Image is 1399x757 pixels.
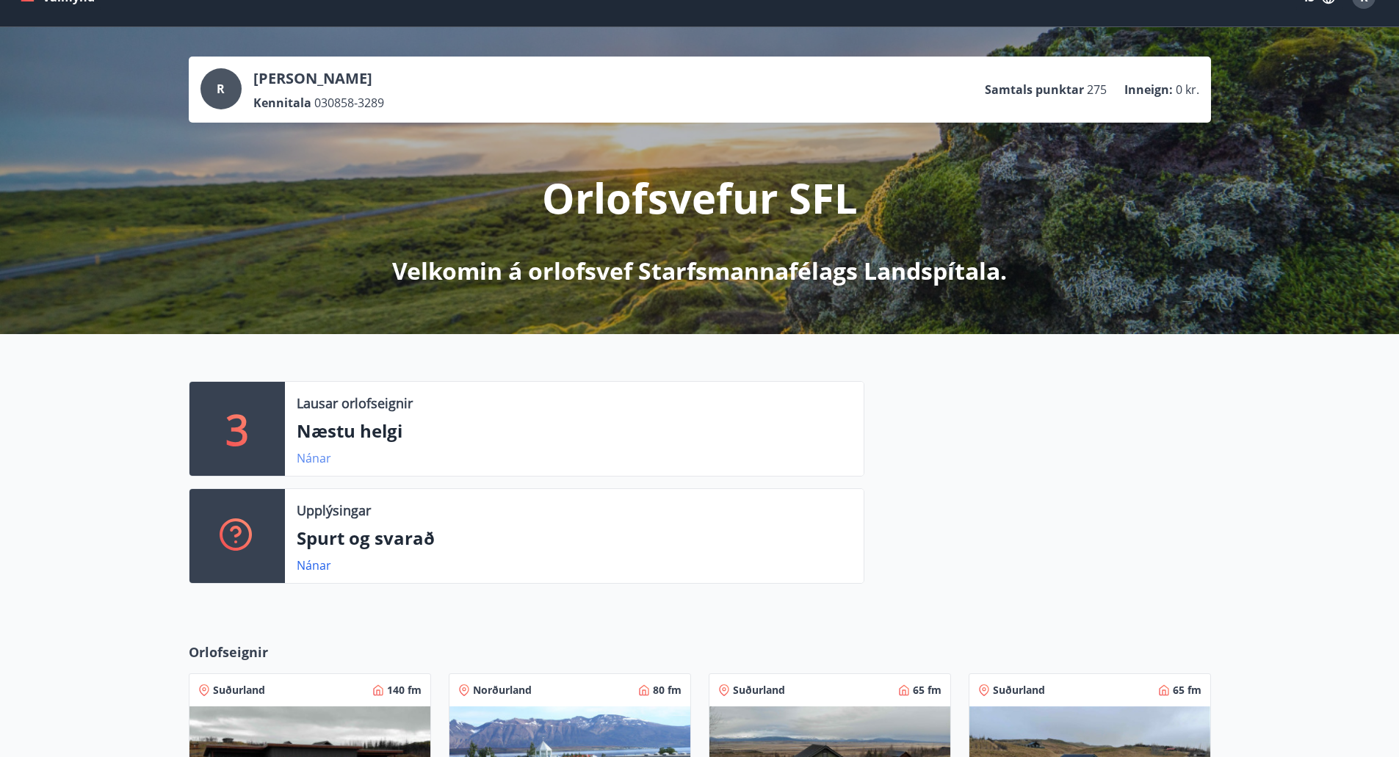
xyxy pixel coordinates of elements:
p: [PERSON_NAME] [253,68,384,89]
p: Samtals punktar [985,82,1084,98]
span: 275 [1087,82,1107,98]
p: 3 [225,401,249,457]
span: 030858-3289 [314,95,384,111]
span: Suðurland [213,683,265,698]
p: Upplýsingar [297,501,371,520]
span: 65 fm [913,683,941,698]
p: Spurt og svarað [297,526,852,551]
span: Suðurland [733,683,785,698]
span: Orlofseignir [189,642,268,662]
span: 65 fm [1173,683,1201,698]
p: Lausar orlofseignir [297,394,413,413]
p: Inneign : [1124,82,1173,98]
p: Orlofsvefur SFL [542,170,858,225]
span: 0 kr. [1176,82,1199,98]
span: 80 fm [653,683,682,698]
p: Kennitala [253,95,311,111]
p: Velkomin á orlofsvef Starfsmannafélags Landspítala. [392,255,1007,287]
a: Nánar [297,557,331,573]
a: Nánar [297,450,331,466]
p: Næstu helgi [297,419,852,443]
span: Suðurland [993,683,1045,698]
span: 140 fm [387,683,422,698]
span: R [217,81,225,97]
span: Norðurland [473,683,532,698]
